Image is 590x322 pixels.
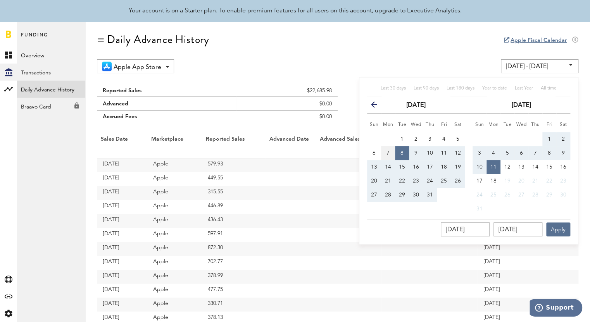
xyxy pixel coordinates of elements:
[518,178,524,184] span: 20
[385,178,391,184] span: 21
[385,192,391,198] span: 28
[490,164,497,170] span: 11
[478,242,528,256] td: [DATE]
[266,134,316,158] th: Advanced Date
[473,146,486,160] button: 3
[97,242,147,256] td: [DATE]
[476,206,483,212] span: 31
[409,160,423,174] button: 16
[441,178,447,184] span: 25
[503,122,512,127] small: Tuesday
[562,136,565,142] span: 2
[548,136,551,142] span: 1
[556,132,570,146] button: 2
[371,164,377,170] span: 13
[500,160,514,174] button: 12
[542,160,556,174] button: 15
[411,122,421,127] small: Wednesday
[381,188,395,202] button: 28
[562,150,565,156] span: 9
[423,132,437,146] button: 3
[520,150,523,156] span: 6
[97,270,147,284] td: [DATE]
[500,146,514,160] button: 5
[455,164,461,170] span: 19
[202,242,266,256] td: 872.30
[548,150,551,156] span: 8
[442,136,445,142] span: 4
[386,150,390,156] span: 7
[17,98,85,112] div: Braavo Card
[546,178,552,184] span: 22
[541,86,557,91] span: All time
[476,178,483,184] span: 17
[490,178,497,184] span: 18
[478,256,528,270] td: [DATE]
[542,132,556,146] button: 1
[97,284,147,298] td: [DATE]
[395,188,409,202] button: 29
[367,174,381,188] button: 20
[486,160,500,174] button: 11
[147,172,202,186] td: Apple
[560,178,566,184] span: 23
[236,81,338,97] td: $22,685.98
[409,188,423,202] button: 30
[556,160,570,174] button: 16
[451,174,465,188] button: 26
[202,158,266,172] td: 579.93
[147,256,202,270] td: Apple
[476,192,483,198] span: 24
[400,136,404,142] span: 1
[427,192,433,198] span: 31
[504,164,511,170] span: 12
[414,150,417,156] span: 9
[423,146,437,160] button: 10
[475,122,484,127] small: Sunday
[511,38,567,43] a: Apple Fiscal Calendar
[202,214,266,228] td: 436.43
[546,222,570,236] button: Apply
[97,172,147,186] td: [DATE]
[528,188,542,202] button: 28
[367,160,381,174] button: 13
[395,132,409,146] button: 1
[451,160,465,174] button: 19
[395,174,409,188] button: 22
[406,102,426,108] strong: [DATE]
[546,122,552,127] small: Friday
[414,86,439,91] span: Last 90 days
[21,30,48,46] span: Funding
[542,188,556,202] button: 29
[114,61,161,74] span: Apple App Store
[381,146,395,160] button: 7
[409,174,423,188] button: 23
[542,174,556,188] button: 22
[202,172,266,186] td: 449.55
[147,158,202,172] td: Apple
[500,174,514,188] button: 19
[202,186,266,200] td: 315.55
[423,174,437,188] button: 24
[478,150,481,156] span: 3
[147,134,202,158] th: Marketplace
[532,164,538,170] span: 14
[473,188,486,202] button: 24
[97,298,147,312] td: [DATE]
[534,150,537,156] span: 7
[456,136,459,142] span: 5
[492,150,495,156] span: 4
[236,97,338,111] td: $0.00
[367,188,381,202] button: 27
[316,134,382,158] th: Advanced Sales
[500,188,514,202] button: 26
[17,46,85,64] a: Overview
[486,188,500,202] button: 25
[546,164,552,170] span: 15
[147,228,202,242] td: Apple
[381,86,406,91] span: Last 30 days
[504,192,511,198] span: 26
[371,192,377,198] span: 27
[437,174,451,188] button: 25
